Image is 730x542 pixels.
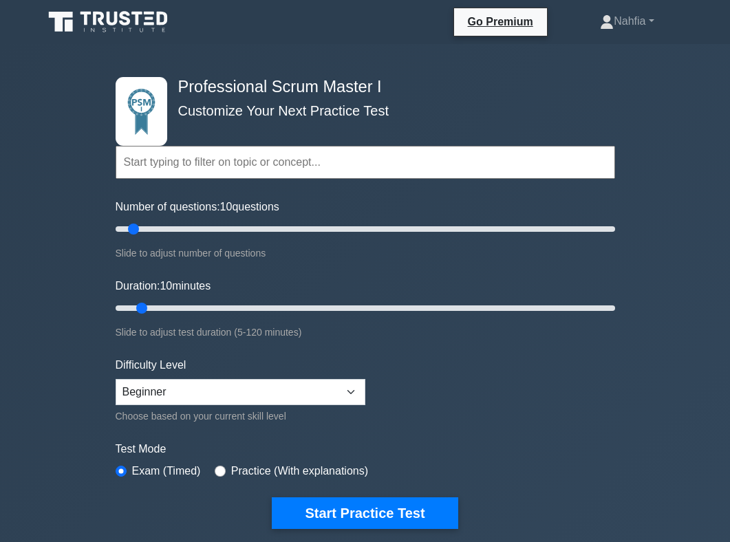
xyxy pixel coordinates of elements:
[173,77,548,96] h4: Professional Scrum Master I
[460,13,541,30] a: Go Premium
[116,357,186,373] label: Difficulty Level
[567,8,687,35] a: Nahfia
[116,441,615,457] label: Test Mode
[132,463,201,479] label: Exam (Timed)
[116,278,211,294] label: Duration: minutes
[116,408,365,424] div: Choose based on your current skill level
[116,245,615,261] div: Slide to adjust number of questions
[116,324,615,340] div: Slide to adjust test duration (5-120 minutes)
[231,463,368,479] label: Practice (With explanations)
[160,280,172,292] span: 10
[220,201,233,213] span: 10
[116,199,279,215] label: Number of questions: questions
[272,497,458,529] button: Start Practice Test
[116,146,615,179] input: Start typing to filter on topic or concept...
